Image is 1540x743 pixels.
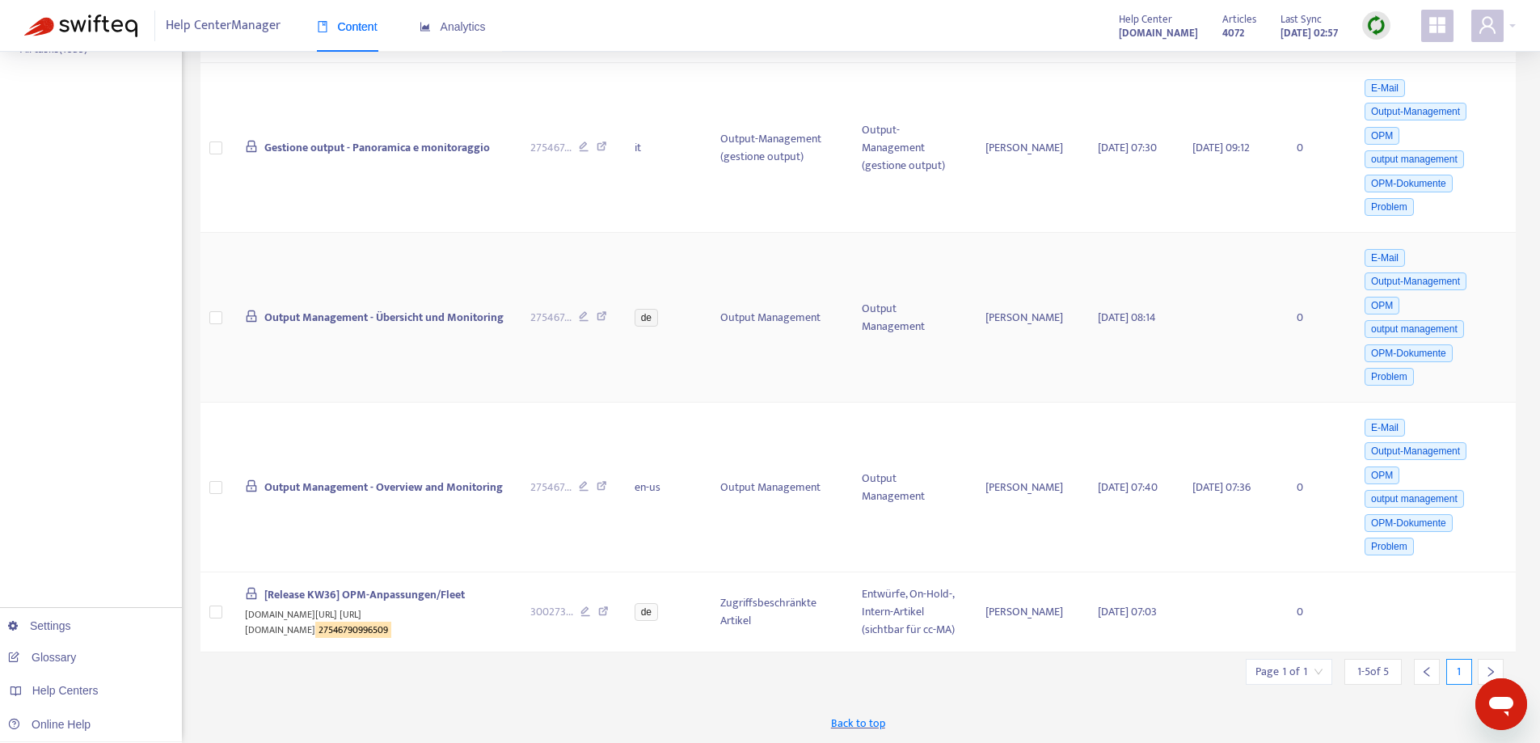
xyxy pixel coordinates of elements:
span: lock [245,140,258,153]
td: [PERSON_NAME] [973,572,1085,652]
span: [DATE] 09:12 [1192,138,1250,157]
td: it [622,63,707,233]
strong: [DATE] 02:57 [1281,24,1338,42]
span: Analytics [420,20,486,33]
span: Last Sync [1281,11,1322,28]
span: Problem [1365,198,1414,216]
span: output management [1365,320,1464,338]
span: lock [245,587,258,600]
span: Gestione output - Panoramica e monitoraggio [264,138,490,157]
span: Output-Management [1365,103,1466,120]
span: E-Mail [1365,419,1405,437]
span: book [317,21,328,32]
span: Back to top [831,715,885,732]
span: output management [1365,150,1464,168]
span: 275467 ... [530,479,572,496]
span: [Release KW36] OPM-Anpassungen/Fleet [264,585,465,604]
span: area-chart [420,21,431,32]
td: Zugriffsbeschränkte Artikel [707,572,849,652]
a: Online Help [8,718,91,731]
span: Articles [1222,11,1256,28]
span: 275467 ... [530,309,572,327]
td: [PERSON_NAME] [973,63,1085,233]
span: Content [317,20,378,33]
td: Output Management [849,233,973,403]
span: [DATE] 07:30 [1098,138,1157,157]
span: 300273 ... [530,603,573,621]
span: right [1485,666,1496,678]
span: [DATE] 08:14 [1098,308,1156,327]
span: OPM [1365,466,1399,484]
td: Output-Management (gestione output) [707,63,849,233]
img: sync.dc5367851b00ba804db3.png [1366,15,1386,36]
td: Output Management [849,403,973,572]
span: Help Center [1119,11,1172,28]
span: user [1478,15,1497,35]
a: Glossary [8,651,76,664]
span: E-Mail [1365,79,1405,97]
span: [DATE] 07:03 [1098,602,1157,621]
span: Problem [1365,368,1414,386]
div: [DOMAIN_NAME][URL] [URL][DOMAIN_NAME] [245,604,504,637]
td: Output Management [707,403,849,572]
span: Help Center Manager [166,11,281,41]
span: Output-Management [1365,442,1466,460]
td: Entwürfe, On-Hold-, Intern-Artikel (sichtbar für cc-MA) [849,572,973,652]
strong: [DOMAIN_NAME] [1119,24,1198,42]
td: en-us [622,403,707,572]
span: appstore [1428,15,1447,35]
span: output management [1365,490,1464,508]
span: Help Centers [32,684,99,697]
td: Output Management [707,233,849,403]
td: 0 [1284,233,1348,403]
p: All tasks ( 1039 ) [20,40,87,57]
img: Swifteq [24,15,137,37]
span: left [1421,666,1432,678]
span: OPM-Dokumente [1365,514,1453,532]
td: 0 [1284,63,1348,233]
span: 275467 ... [530,139,572,157]
span: 1 - 5 of 5 [1357,663,1389,680]
td: 0 [1284,572,1348,652]
span: Output Management - Übersicht und Monitoring [264,308,504,327]
strong: 4072 [1222,24,1244,42]
span: E-Mail [1365,249,1405,267]
div: 1 [1446,659,1472,685]
td: Output-Management (gestione output) [849,63,973,233]
span: OPM-Dokumente [1365,175,1453,192]
span: Problem [1365,538,1414,555]
span: Output-Management [1365,272,1466,290]
span: [DATE] 07:40 [1098,478,1158,496]
sqkw: 27546790996509 [315,622,391,638]
span: Output Management - Overview and Monitoring [264,478,503,496]
span: [DATE] 07:36 [1192,478,1251,496]
span: de [635,309,658,327]
a: Settings [8,619,71,632]
span: OPM-Dokumente [1365,344,1453,362]
span: lock [245,310,258,323]
span: lock [245,479,258,492]
td: [PERSON_NAME] [973,233,1085,403]
span: OPM [1365,297,1399,315]
span: OPM [1365,127,1399,145]
span: de [635,603,658,621]
a: [DOMAIN_NAME] [1119,23,1198,42]
td: 0 [1284,403,1348,572]
iframe: Schaltfläche zum Öffnen des Messaging-Fensters [1475,678,1527,730]
td: [PERSON_NAME] [973,403,1085,572]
